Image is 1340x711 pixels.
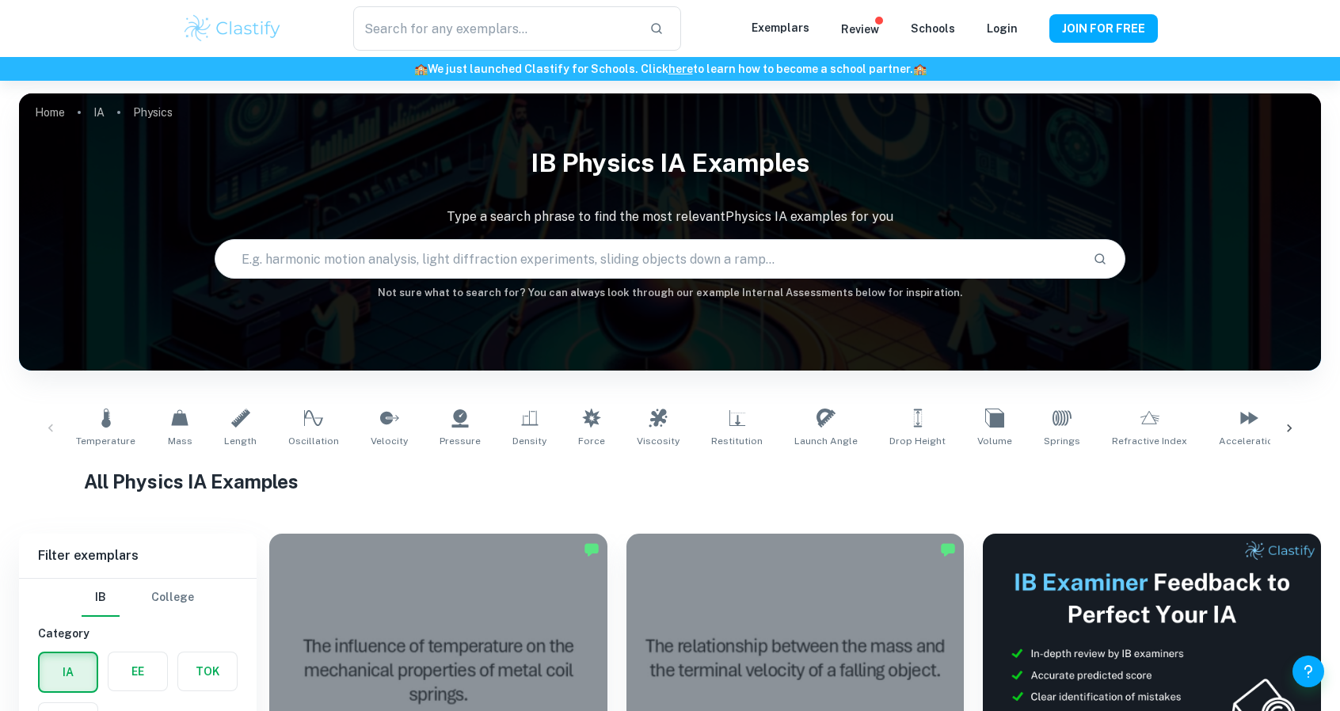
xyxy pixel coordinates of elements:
span: Oscillation [288,434,339,448]
span: Velocity [371,434,408,448]
img: Marked [940,542,956,557]
a: here [668,63,693,75]
h6: Category [38,625,238,642]
span: Density [512,434,546,448]
span: Pressure [440,434,481,448]
input: Search for any exemplars... [353,6,637,51]
img: Marked [584,542,600,557]
a: Login [987,22,1018,35]
button: TOK [178,652,237,690]
h6: Filter exemplars [19,534,257,578]
span: Viscosity [637,434,680,448]
button: IB [82,579,120,617]
button: EE [108,652,167,690]
span: Temperature [76,434,135,448]
h6: Not sure what to search for? You can always look through our example Internal Assessments below f... [19,285,1321,301]
h1: IB Physics IA examples [19,138,1321,188]
img: Clastify logo [182,13,283,44]
span: 🏫 [913,63,927,75]
a: IA [93,101,105,124]
button: JOIN FOR FREE [1049,14,1158,43]
button: College [151,579,194,617]
p: Review [841,21,879,38]
span: Launch Angle [794,434,858,448]
button: Search [1087,245,1113,272]
button: IA [40,653,97,691]
p: Physics [133,104,173,121]
a: Schools [911,22,955,35]
span: 🏫 [414,63,428,75]
p: Type a search phrase to find the most relevant Physics IA examples for you [19,207,1321,226]
span: Length [224,434,257,448]
span: Restitution [711,434,763,448]
div: Filter type choice [82,579,194,617]
span: Drop Height [889,434,946,448]
input: E.g. harmonic motion analysis, light diffraction experiments, sliding objects down a ramp... [215,237,1081,281]
h6: We just launched Clastify for Schools. Click to learn how to become a school partner. [3,60,1337,78]
span: Refractive Index [1112,434,1187,448]
span: Acceleration [1219,434,1279,448]
a: Home [35,101,65,124]
p: Exemplars [752,19,809,36]
span: Mass [168,434,192,448]
span: Volume [977,434,1012,448]
button: Help and Feedback [1292,656,1324,687]
span: Springs [1044,434,1080,448]
h1: All Physics IA Examples [84,467,1256,496]
span: Force [578,434,605,448]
